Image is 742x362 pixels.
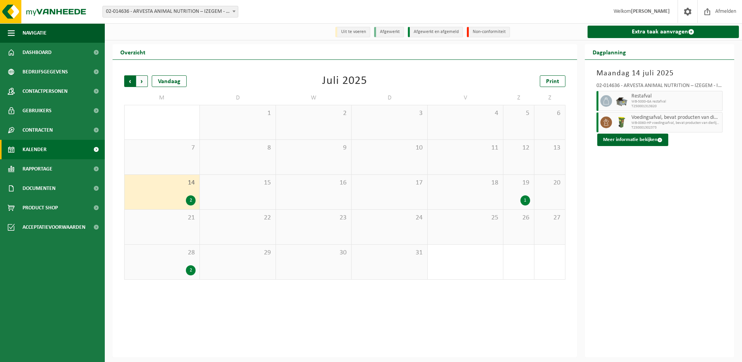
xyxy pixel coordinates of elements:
[113,44,153,59] h2: Overzicht
[631,115,721,121] span: Voedingsafval, bevat producten van dierlijke oorsprong, onverpakt, categorie 3
[538,144,561,152] span: 13
[280,109,347,118] span: 2
[355,214,423,222] span: 24
[23,218,85,237] span: Acceptatievoorwaarden
[520,195,530,205] div: 1
[23,159,52,179] span: Rapportage
[204,214,271,222] span: 22
[355,179,423,187] span: 17
[23,140,47,159] span: Kalender
[631,93,721,99] span: Restafval
[503,91,534,105] td: Z
[631,9,670,14] strong: [PERSON_NAME]
[355,144,423,152] span: 10
[103,6,238,17] span: 02-014636 - ARVESTA ANIMAL NUTRITION – IZEGEM - IZEGEM
[408,27,463,37] li: Afgewerkt en afgemeld
[280,214,347,222] span: 23
[186,265,196,275] div: 2
[507,214,530,222] span: 26
[374,27,404,37] li: Afgewerkt
[538,179,561,187] span: 20
[507,179,530,187] span: 19
[597,134,668,146] button: Meer informatie bekijken
[200,91,276,105] td: D
[534,91,565,105] td: Z
[596,68,723,79] h3: Maandag 14 juli 2025
[186,195,196,205] div: 2
[432,179,499,187] span: 18
[352,91,427,105] td: D
[280,144,347,152] span: 9
[467,27,510,37] li: Non-conformiteit
[588,26,739,38] a: Extra taak aanvragen
[23,82,68,101] span: Contactpersonen
[355,249,423,257] span: 31
[102,6,238,17] span: 02-014636 - ARVESTA ANIMAL NUTRITION – IZEGEM - IZEGEM
[23,198,58,218] span: Product Shop
[432,214,499,222] span: 25
[128,214,196,222] span: 21
[355,109,423,118] span: 3
[204,249,271,257] span: 29
[136,75,148,87] span: Volgende
[538,214,561,222] span: 27
[546,78,559,85] span: Print
[507,144,530,152] span: 12
[432,144,499,152] span: 11
[432,109,499,118] span: 4
[23,62,68,82] span: Bedrijfsgegevens
[128,144,196,152] span: 7
[631,121,721,125] span: WB-0060-HP voedingsafval, bevat producten van dierlijke oors
[204,144,271,152] span: 8
[585,44,634,59] h2: Dagplanning
[23,43,52,62] span: Dashboard
[128,179,196,187] span: 14
[428,91,503,105] td: V
[23,179,55,198] span: Documenten
[124,75,136,87] span: Vorige
[280,249,347,257] span: 30
[631,99,721,104] span: WB-5000-GA restafval
[540,75,565,87] a: Print
[335,27,370,37] li: Uit te voeren
[616,95,628,107] img: WB-5000-GAL-GY-01
[280,179,347,187] span: 16
[23,120,53,140] span: Contracten
[322,75,367,87] div: Juli 2025
[507,109,530,118] span: 5
[23,101,52,120] span: Gebruikers
[124,91,200,105] td: M
[128,249,196,257] span: 28
[538,109,561,118] span: 6
[204,179,271,187] span: 15
[204,109,271,118] span: 1
[23,23,47,43] span: Navigatie
[152,75,187,87] div: Vandaag
[276,91,352,105] td: W
[616,117,628,128] img: WB-0060-HPE-GN-50
[631,104,721,109] span: T250001313820
[596,83,723,91] div: 02-014636 - ARVESTA ANIMAL NUTRITION – IZEGEM - IZEGEM
[631,125,721,130] span: T250001302373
